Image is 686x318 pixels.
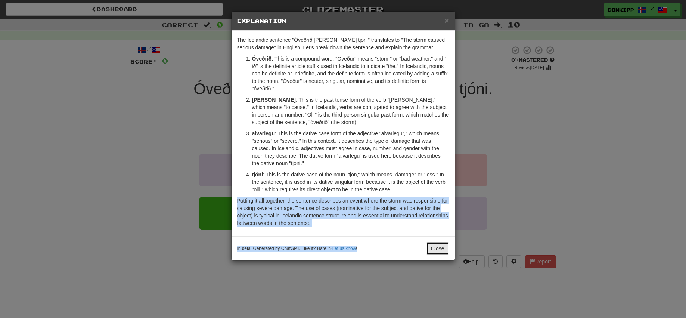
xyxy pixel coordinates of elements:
button: Close [426,242,449,255]
small: In beta. Generated by ChatGPT. Like it? Hate it? ! [237,246,357,252]
a: Let us know [332,246,356,251]
strong: [PERSON_NAME] [252,97,296,103]
p: The Icelandic sentence "Óveðrið [PERSON_NAME] tjóni" translates to "The storm caused serious dama... [237,36,449,51]
strong: tjóni [252,172,263,177]
p: : This is the past tense form of the verb "[PERSON_NAME]," which means "to cause." In Icelandic, ... [252,96,449,126]
p: : This is a compound word. "Óveður" means "storm" or "bad weather," and "-ið" is the definite art... [252,55,449,92]
button: Close [444,16,449,24]
strong: Óveðrið [252,56,272,62]
p: : This is the dative case of the noun "tjón," which means "damage" or "loss." In the sentence, it... [252,171,449,193]
strong: alvarlegu [252,130,275,136]
span: × [444,16,449,25]
h5: Explanation [237,17,449,25]
p: : This is the dative case form of the adjective "alvarlegur," which means "serious" or "severe." ... [252,130,449,167]
p: Putting it all together, the sentence describes an event where the storm was responsible for caus... [237,197,449,227]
